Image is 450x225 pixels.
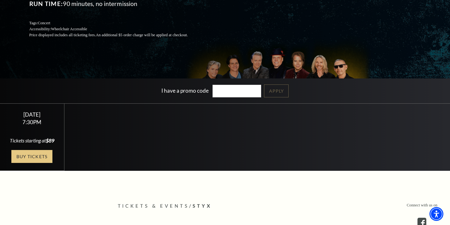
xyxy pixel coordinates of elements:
[51,27,87,31] span: Wheelchair Accessible
[8,119,57,125] div: 7:30PM
[429,207,443,221] div: Accessibility Menu
[118,203,189,209] span: Tickets & Events
[8,137,57,144] div: Tickets starting at
[193,203,212,209] span: Styx
[29,20,203,26] p: Tags:
[8,111,57,118] div: [DATE]
[407,202,437,208] p: Connect with us on
[46,137,54,143] span: $89
[29,32,203,38] p: Price displayed includes all ticketing fees.
[38,21,50,25] span: Concert
[118,202,333,210] p: /
[29,26,203,32] p: Accessibility:
[11,150,52,163] a: Buy Tickets
[96,33,188,37] span: An additional $5 order charge will be applied at checkout.
[161,87,209,94] label: I have a promo code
